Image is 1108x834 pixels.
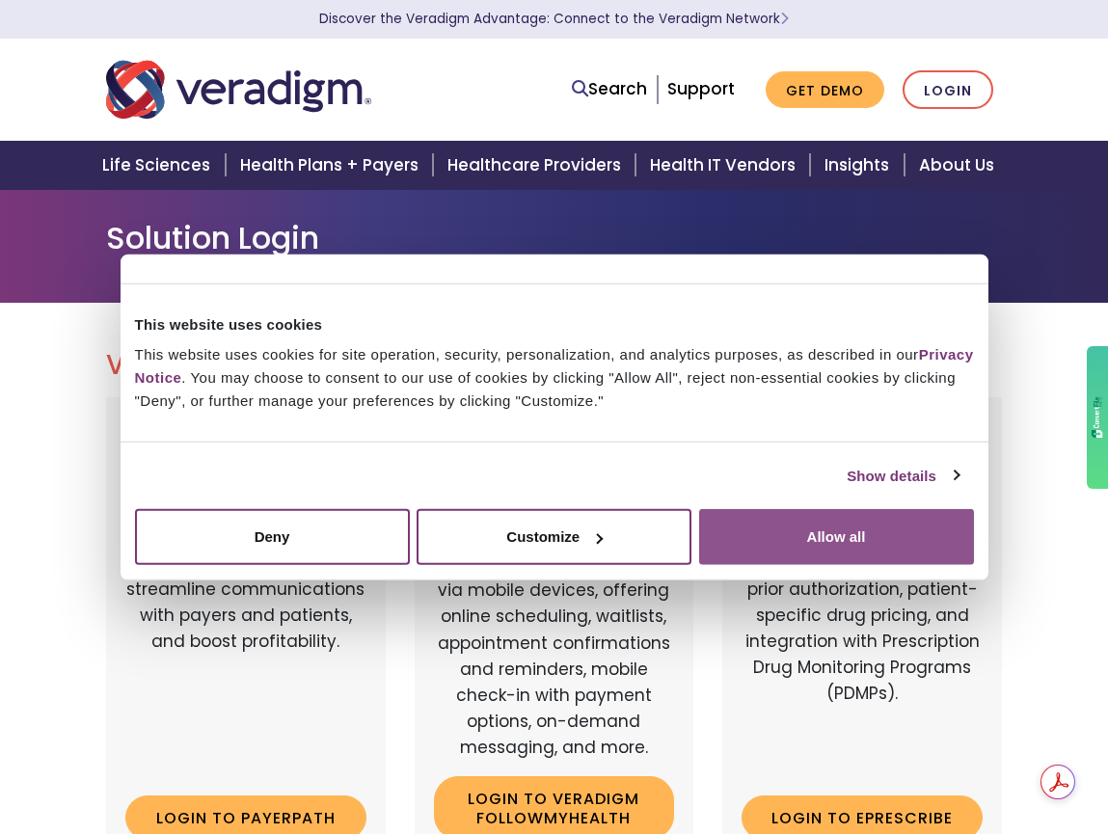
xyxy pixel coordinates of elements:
div: This website uses cookies [135,312,974,336]
a: Privacy Notice [135,346,974,386]
a: Discover the Veradigm Advantage: Connect to the Veradigm NetworkLearn More [319,10,789,28]
a: Life Sciences [91,141,228,190]
img: Veradigm logo [106,58,371,121]
a: Get Demo [766,71,884,109]
a: Search [572,76,647,102]
a: Health Plans + Payers [229,141,436,190]
a: Support [667,77,735,100]
a: About Us [907,141,1017,190]
button: Customize [417,509,691,565]
p: A comprehensive solution that simplifies prescribing for healthcare providers with features like ... [742,471,983,780]
a: Login [903,70,993,110]
div: This website uses cookies for site operation, security, personalization, and analytics purposes, ... [135,343,974,413]
h1: Solution Login [106,220,1003,256]
a: Health IT Vendors [638,141,813,190]
a: Healthcare Providers [436,141,638,190]
button: Allow all [699,509,974,565]
a: Insights [813,141,906,190]
span: Learn More [780,10,789,28]
a: Show details [847,464,959,487]
p: Web-based, user-friendly solutions that help providers and practice administrators enhance revenu... [125,471,366,780]
p: Veradigm FollowMyHealth's Mobile Patient Experience enhances patient access via mobile devices, o... [434,499,675,762]
h2: Veradigm Solutions [106,349,1003,382]
img: gdzwAHDJa65OwAAAABJRU5ErkJggg== [1092,396,1103,439]
button: Deny [135,509,410,565]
